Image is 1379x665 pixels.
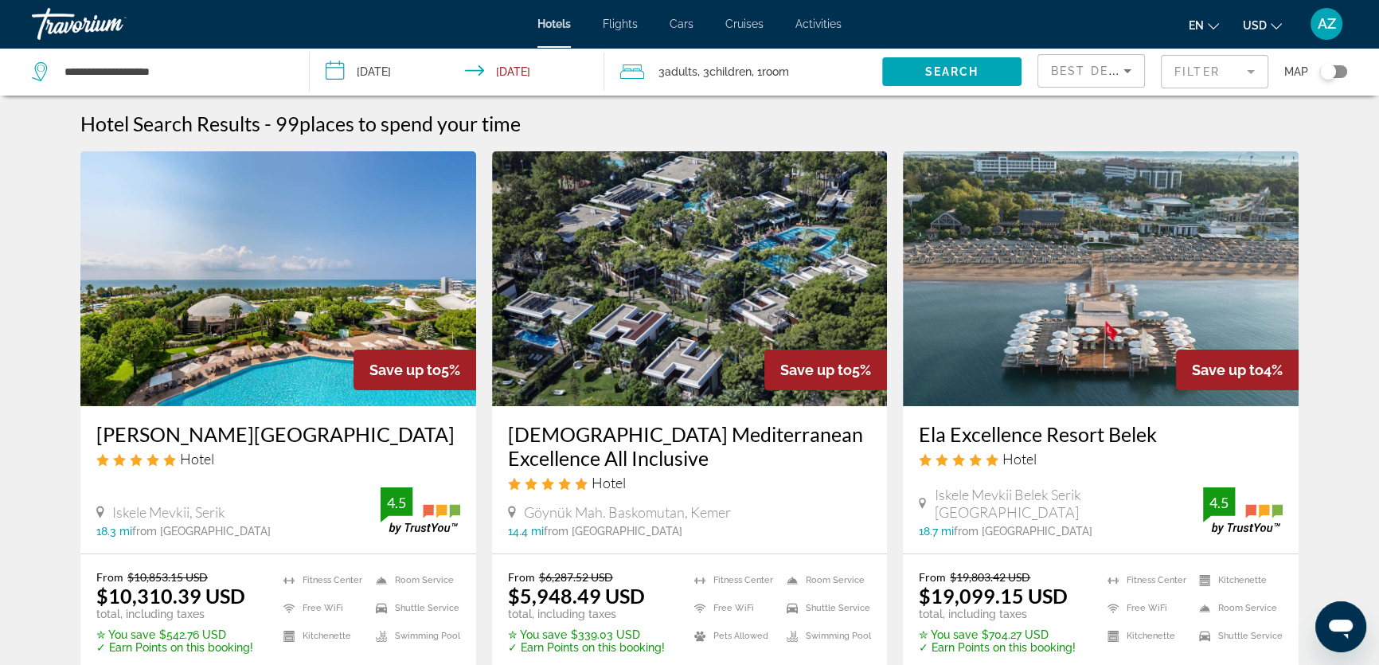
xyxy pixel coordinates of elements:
[752,61,789,83] span: , 1
[96,450,460,467] div: 5 star Hotel
[368,570,460,590] li: Room Service
[709,65,752,78] span: Children
[686,570,779,590] li: Fitness Center
[275,598,368,618] li: Free WiFi
[80,151,476,406] img: Hotel image
[1318,16,1336,32] span: AZ
[508,422,872,470] h3: [DEMOGRAPHIC_DATA] Mediterranean Excellence All Inclusive
[779,598,871,618] li: Shuttle Service
[1192,362,1264,378] span: Save up to
[310,48,604,96] button: Check-in date: Oct 27, 2025 Check-out date: Nov 2, 2025
[1243,19,1267,32] span: USD
[96,584,245,608] ins: $10,310.39 USD
[919,628,978,641] span: ✮ You save
[508,608,665,620] p: total, including taxes
[127,570,208,584] del: $10,853.15 USD
[1284,61,1308,83] span: Map
[779,626,871,646] li: Swimming Pool
[686,598,779,618] li: Free WiFi
[780,362,852,378] span: Save up to
[492,151,888,406] img: Hotel image
[275,570,368,590] li: Fitness Center
[1189,19,1204,32] span: en
[950,570,1030,584] del: $19,803.42 USD
[954,525,1092,538] span: from [GEOGRAPHIC_DATA]
[537,18,571,30] a: Hotels
[725,18,764,30] a: Cruises
[112,503,225,521] span: Iskele Mevkii, Serik
[524,503,731,521] span: Göynük Mah. Baskomutan, Kemer
[762,65,789,78] span: Room
[1100,570,1191,590] li: Fitness Center
[1100,598,1191,618] li: Free WiFi
[1161,54,1268,89] button: Filter
[275,111,521,135] h2: 99
[368,626,460,646] li: Swimming Pool
[508,628,567,641] span: ✮ You save
[544,525,682,538] span: from [GEOGRAPHIC_DATA]
[1243,14,1282,37] button: Change currency
[96,525,132,538] span: 18.3 mi
[132,525,271,538] span: from [GEOGRAPHIC_DATA]
[264,111,272,135] span: -
[919,608,1076,620] p: total, including taxes
[80,111,260,135] h1: Hotel Search Results
[603,18,638,30] span: Flights
[508,628,665,641] p: $339.03 USD
[96,422,460,446] a: [PERSON_NAME][GEOGRAPHIC_DATA]
[1315,601,1366,652] iframe: Кнопка запуска окна обмена сообщениями
[508,474,872,491] div: 5 star Hotel
[919,450,1283,467] div: 5 star Hotel
[919,525,954,538] span: 18.7 mi
[32,3,191,45] a: Travorium
[779,570,871,590] li: Room Service
[658,61,697,83] span: 3
[299,111,521,135] span: places to spend your time
[1176,350,1299,390] div: 4%
[1051,65,1134,77] span: Best Deals
[1002,450,1037,467] span: Hotel
[96,608,253,620] p: total, including taxes
[1191,570,1283,590] li: Kitchenette
[697,61,752,83] span: , 3
[903,151,1299,406] img: Hotel image
[368,598,460,618] li: Shuttle Service
[1306,7,1347,41] button: User Menu
[96,570,123,584] span: From
[180,450,214,467] span: Hotel
[1308,65,1347,79] button: Toggle map
[508,641,665,654] p: ✓ Earn Points on this booking!
[919,584,1068,608] ins: $19,099.15 USD
[1189,14,1219,37] button: Change language
[1203,487,1283,534] img: trustyou-badge.svg
[275,626,368,646] li: Kitchenette
[508,570,535,584] span: From
[508,584,645,608] ins: $5,948.49 USD
[919,422,1283,446] a: Ela Excellence Resort Belek
[795,18,842,30] a: Activities
[508,525,544,538] span: 14.4 mi
[670,18,693,30] a: Cars
[381,493,412,512] div: 4.5
[925,65,979,78] span: Search
[96,641,253,654] p: ✓ Earn Points on this booking!
[919,628,1076,641] p: $704.27 USD
[96,628,155,641] span: ✮ You save
[369,362,441,378] span: Save up to
[1191,598,1283,618] li: Room Service
[934,486,1202,521] span: Iskele Mevkii Belek Serik [GEOGRAPHIC_DATA]
[764,350,887,390] div: 5%
[882,57,1022,86] button: Search
[381,487,460,534] img: trustyou-badge.svg
[604,48,882,96] button: Travelers: 3 adults, 3 children
[919,641,1076,654] p: ✓ Earn Points on this booking!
